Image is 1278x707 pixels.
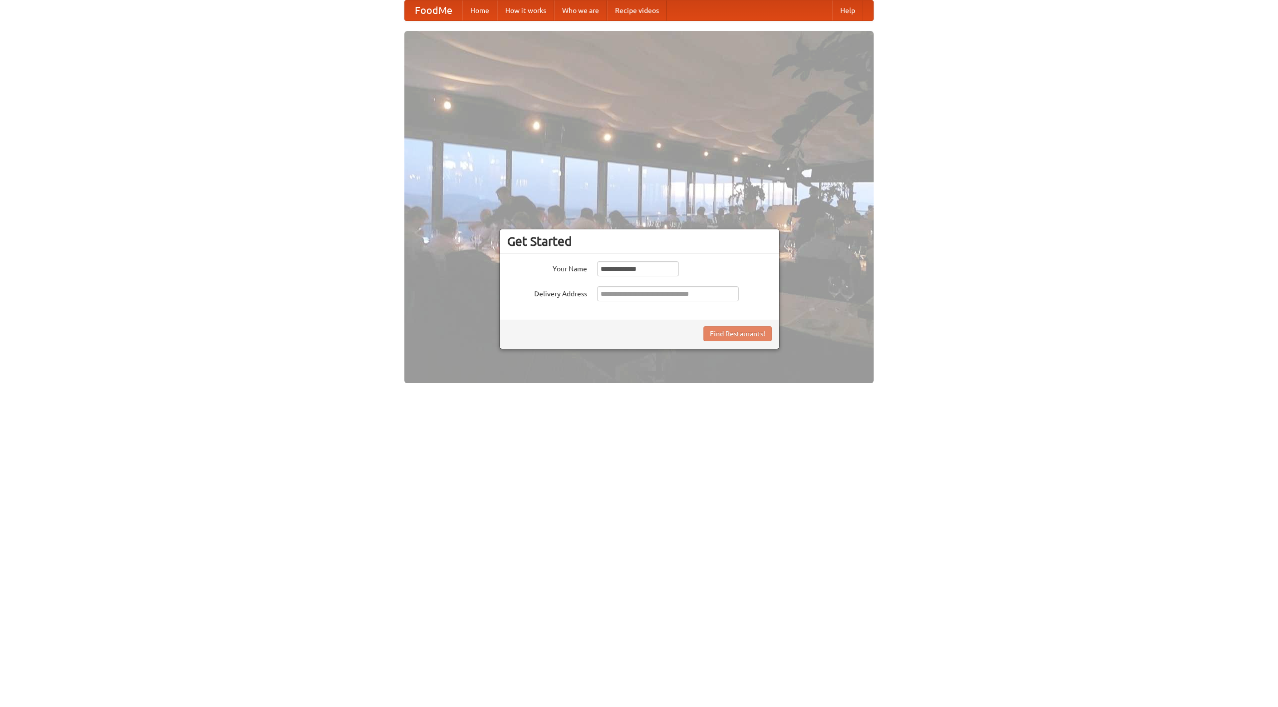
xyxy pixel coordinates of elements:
a: Home [462,0,497,20]
label: Your Name [507,261,587,274]
a: FoodMe [405,0,462,20]
a: Recipe videos [607,0,667,20]
label: Delivery Address [507,286,587,299]
a: Help [832,0,863,20]
a: Who we are [554,0,607,20]
h3: Get Started [507,234,772,249]
a: How it works [497,0,554,20]
button: Find Restaurants! [703,326,772,341]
